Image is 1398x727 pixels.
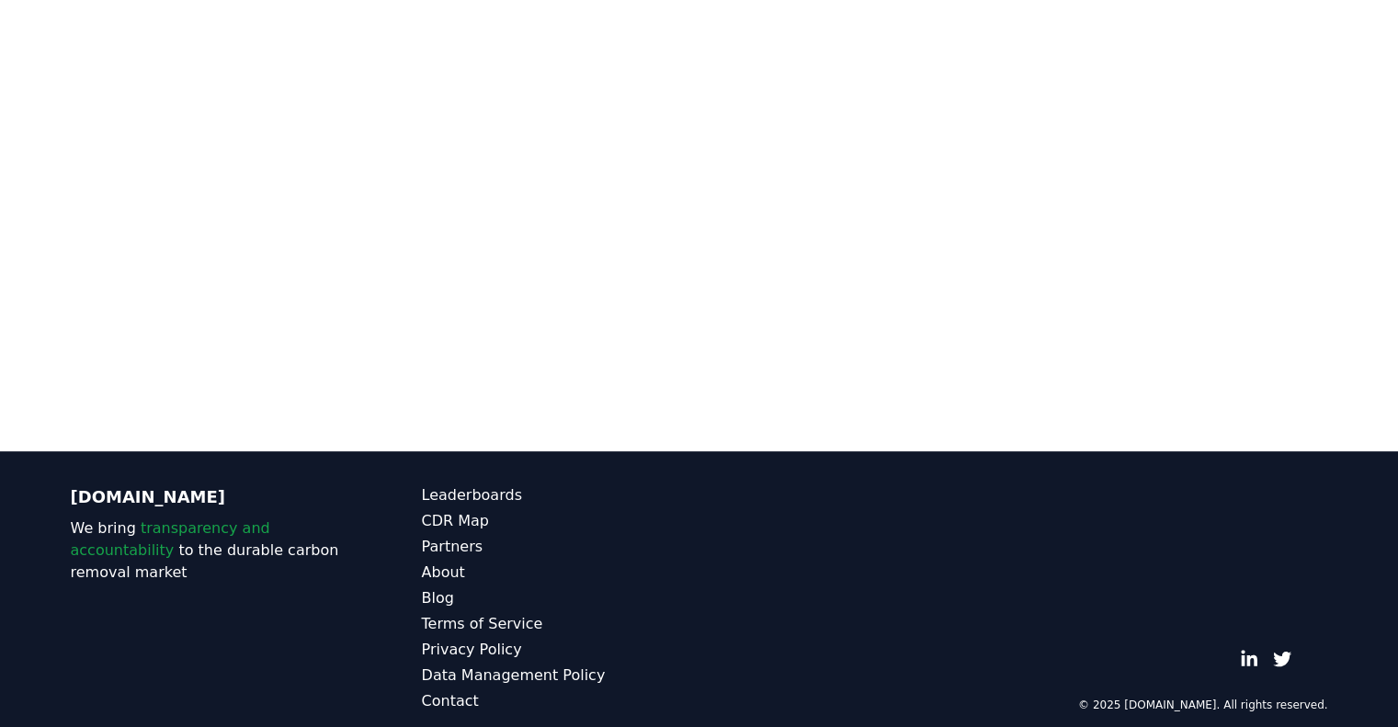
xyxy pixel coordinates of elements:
a: Twitter [1273,650,1291,668]
p: © 2025 [DOMAIN_NAME]. All rights reserved. [1078,698,1328,712]
a: Blog [422,587,699,609]
span: transparency and accountability [71,519,270,559]
a: LinkedIn [1240,650,1258,668]
p: We bring to the durable carbon removal market [71,517,348,584]
a: CDR Map [422,510,699,532]
a: Contact [422,690,699,712]
a: Leaderboards [422,484,699,506]
p: [DOMAIN_NAME] [71,484,348,510]
a: Privacy Policy [422,639,699,661]
a: Terms of Service [422,613,699,635]
a: Data Management Policy [422,665,699,687]
a: Partners [422,536,699,558]
a: About [422,562,699,584]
